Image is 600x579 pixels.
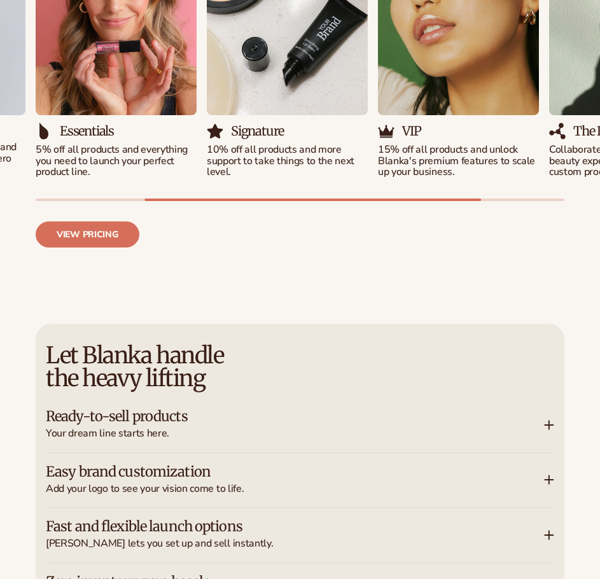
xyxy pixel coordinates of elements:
h3: Essentials [60,125,114,137]
span: Your dream line starts here. [46,428,544,440]
img: Shopify Image 17 [378,123,394,139]
h3: Signature [231,125,284,137]
h3: Ready-to-sell products [46,410,506,423]
span: [PERSON_NAME] lets you set up and sell instantly. [46,538,544,550]
img: Shopify Image 15 [207,123,223,139]
h3: Fast and flexible launch options [46,520,506,533]
img: Shopify Image 19 [549,123,566,139]
h2: Let Blanka handle the heavy lifting [46,344,554,390]
h3: VIP [402,125,421,137]
h3: Easy brand customization [46,466,506,478]
span: Add your logo to see your vision come to life. [46,484,544,495]
p: 10% off all products and more support to take things to the next level. [207,144,368,178]
p: 5% off all products and everything you need to launch your perfect product line. [36,144,197,178]
img: Shopify Image 13 [36,123,52,139]
a: View pricing [36,221,139,248]
p: 15% off all products and unlock Blanka's premium features to scale up your business. [378,144,539,178]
